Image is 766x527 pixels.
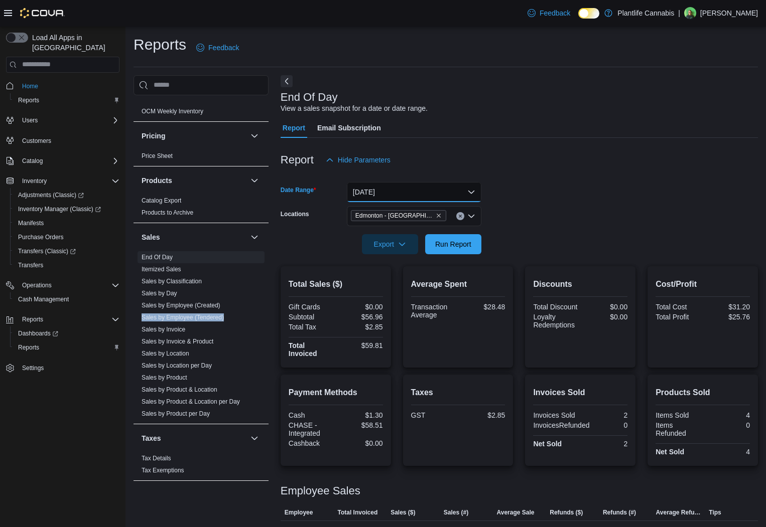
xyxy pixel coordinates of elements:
[18,134,119,147] span: Customers
[533,313,578,329] div: Loyalty Redemptions
[705,313,750,321] div: $25.76
[14,259,119,271] span: Transfers
[10,326,123,340] a: Dashboards
[289,421,334,437] div: CHASE - Integrated
[14,231,68,243] a: Purchase Orders
[142,131,246,141] button: Pricing
[14,341,43,354] a: Reports
[10,188,123,202] a: Adjustments (Classic)
[20,8,65,18] img: Cova
[18,279,56,291] button: Operations
[18,191,84,199] span: Adjustments (Classic)
[338,313,383,321] div: $56.96
[18,135,55,147] a: Customers
[2,133,123,148] button: Customers
[656,387,750,399] h2: Products Sold
[142,433,246,443] button: Taxes
[142,152,173,159] a: Price Sheet
[362,234,418,254] button: Export
[10,216,123,230] button: Manifests
[281,91,338,103] h3: End Of Day
[142,152,173,160] span: Price Sheet
[142,107,203,115] span: OCM Weekly Inventory
[582,313,627,321] div: $0.00
[18,362,48,374] a: Settings
[593,421,627,429] div: 0
[391,508,415,516] span: Sales ($)
[142,175,172,186] h3: Products
[22,177,47,185] span: Inventory
[142,362,212,369] a: Sales by Location per Day
[444,508,468,516] span: Sales (#)
[18,155,119,167] span: Catalog
[14,94,119,106] span: Reports
[134,251,269,424] div: Sales
[134,105,269,121] div: OCM
[142,398,240,406] span: Sales by Product & Location per Day
[355,211,434,221] span: Edmonton - [GEOGRAPHIC_DATA]
[281,75,293,87] button: Next
[142,302,220,309] a: Sales by Employee (Created)
[134,150,269,166] div: Pricing
[18,175,51,187] button: Inventory
[533,411,578,419] div: Invoices Sold
[142,398,240,405] a: Sales by Product & Location per Day
[603,508,636,516] span: Refunds (#)
[281,103,428,114] div: View a sales snapshot for a date or date range.
[22,364,44,372] span: Settings
[411,387,505,399] h2: Taxes
[656,508,701,516] span: Average Refund
[497,508,535,516] span: Average Sale
[18,313,119,325] span: Reports
[705,448,750,456] div: 4
[248,130,261,142] button: Pricing
[142,197,181,205] span: Catalog Export
[411,411,456,419] div: GST
[134,195,269,223] div: Products
[281,186,316,194] label: Date Range
[289,313,334,321] div: Subtotal
[134,452,269,480] div: Taxes
[425,234,481,254] button: Run Report
[289,411,334,419] div: Cash
[142,278,202,285] a: Sales by Classification
[22,137,51,145] span: Customers
[18,247,76,255] span: Transfers (Classic)
[18,295,69,303] span: Cash Management
[14,231,119,243] span: Purchase Orders
[142,277,202,285] span: Sales by Classification
[281,154,314,166] h3: Report
[460,411,505,419] div: $2.85
[18,114,42,126] button: Users
[436,213,442,219] button: Remove Edmonton - ICE District from selection in this group
[142,232,246,242] button: Sales
[322,150,395,170] button: Hide Parameters
[533,303,578,311] div: Total Discount
[351,210,446,221] span: Edmonton - ICE District
[2,154,123,168] button: Catalog
[22,157,43,165] span: Catalog
[142,209,193,217] span: Products to Archive
[317,118,381,138] span: Email Subscription
[656,421,701,437] div: Items Refunded
[18,313,47,325] button: Reports
[142,290,177,297] a: Sales by Day
[533,387,627,399] h2: Invoices Sold
[142,232,160,242] h3: Sales
[2,174,123,188] button: Inventory
[142,289,177,297] span: Sales by Day
[10,244,123,258] a: Transfers (Classic)
[208,43,239,53] span: Feedback
[142,265,181,273] span: Itemized Sales
[18,175,119,187] span: Inventory
[14,327,119,339] span: Dashboards
[142,455,171,462] a: Tax Details
[142,254,173,261] a: End Of Day
[283,118,305,138] span: Report
[540,8,570,18] span: Feedback
[14,327,62,339] a: Dashboards
[2,278,123,292] button: Operations
[142,454,171,462] span: Tax Details
[142,266,181,273] a: Itemized Sales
